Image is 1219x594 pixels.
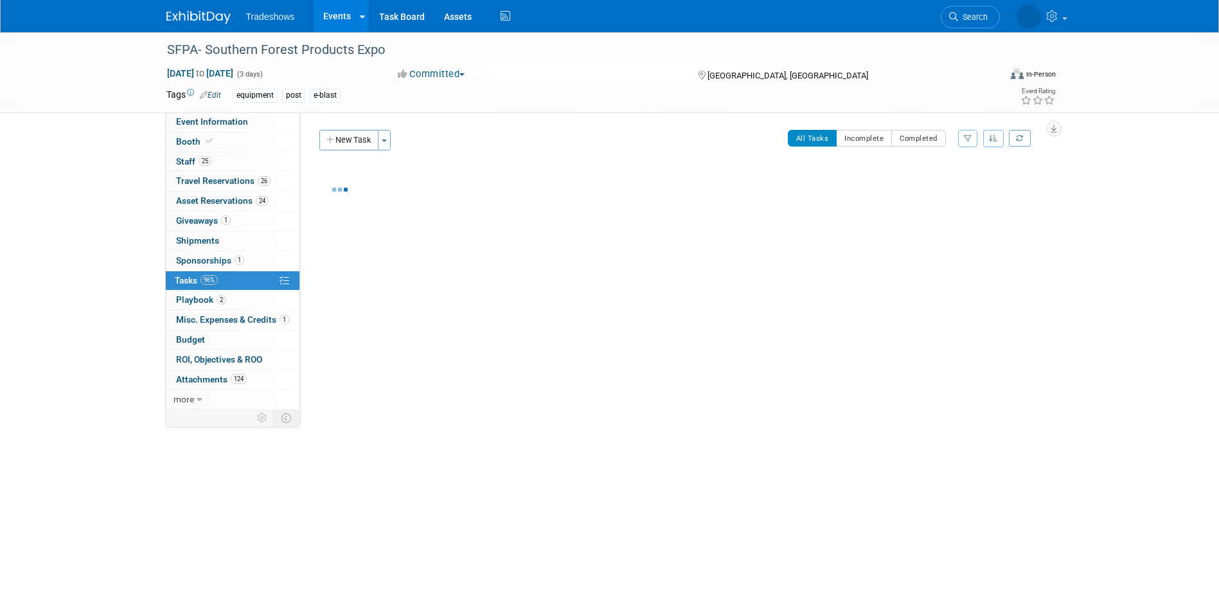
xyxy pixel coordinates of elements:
div: Event Rating [1020,88,1055,94]
span: 96% [200,275,218,285]
span: Tradeshows [246,12,295,22]
span: Event Information [176,116,248,127]
span: [DATE] [DATE] [166,67,234,79]
span: 1 [280,315,289,325]
a: Edit [200,91,221,100]
span: [GEOGRAPHIC_DATA], [GEOGRAPHIC_DATA] [707,71,868,80]
a: Misc. Expenses & Credits1 [166,310,299,330]
span: Travel Reservations [176,175,271,186]
span: Search [958,12,988,22]
button: New Task [319,130,378,150]
span: Staff [176,156,211,166]
span: Budget [176,334,205,345]
a: Asset Reservations24 [166,192,299,211]
div: equipment [233,89,278,102]
button: Committed [393,67,470,81]
span: 1 [221,215,231,225]
a: more [166,390,299,410]
a: Search [941,6,1000,28]
img: ExhibitDay [166,11,231,24]
button: Incomplete [836,130,892,147]
img: loading... [332,188,348,192]
span: Asset Reservations [176,195,269,206]
span: Tasks [175,275,218,285]
span: 2 [217,295,226,305]
a: Sponsorships1 [166,251,299,271]
div: In-Person [1026,69,1056,79]
span: 1 [235,255,244,265]
a: Travel Reservations26 [166,172,299,191]
a: Refresh [1009,130,1031,147]
span: (3 days) [236,70,263,78]
span: 124 [231,374,247,384]
span: Shipments [176,235,219,246]
a: Booth [166,132,299,152]
a: Event Information [166,113,299,132]
a: Staff25 [166,152,299,172]
a: Playbook2 [166,291,299,310]
span: Sponsorships [176,255,244,265]
span: 24 [256,196,269,206]
div: Event Format [924,67,1056,86]
a: Budget [166,330,299,350]
span: 26 [258,176,271,186]
img: Format-Inperson.png [1011,69,1024,79]
a: ROI, Objectives & ROO [166,350,299,370]
img: Kay Reynolds [1017,4,1041,29]
a: Giveaways1 [166,212,299,231]
span: ROI, Objectives & ROO [176,354,262,364]
span: to [194,68,206,78]
button: Completed [891,130,946,147]
td: Tags [166,88,221,103]
a: Attachments124 [166,370,299,390]
div: e-blast [310,89,341,102]
div: SFPA- Southern Forest Products Expo [163,39,981,62]
td: Personalize Event Tab Strip [251,410,274,426]
span: Giveaways [176,215,231,226]
button: All Tasks [788,130,837,147]
a: Tasks96% [166,271,299,291]
span: Attachments [176,374,247,384]
div: post [282,89,305,102]
span: Booth [176,136,215,147]
i: Booth reservation complete [206,138,213,145]
td: Toggle Event Tabs [273,410,299,426]
span: Misc. Expenses & Credits [176,314,289,325]
a: Shipments [166,231,299,251]
span: more [174,394,194,404]
span: Playbook [176,294,226,305]
span: 25 [199,156,211,166]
